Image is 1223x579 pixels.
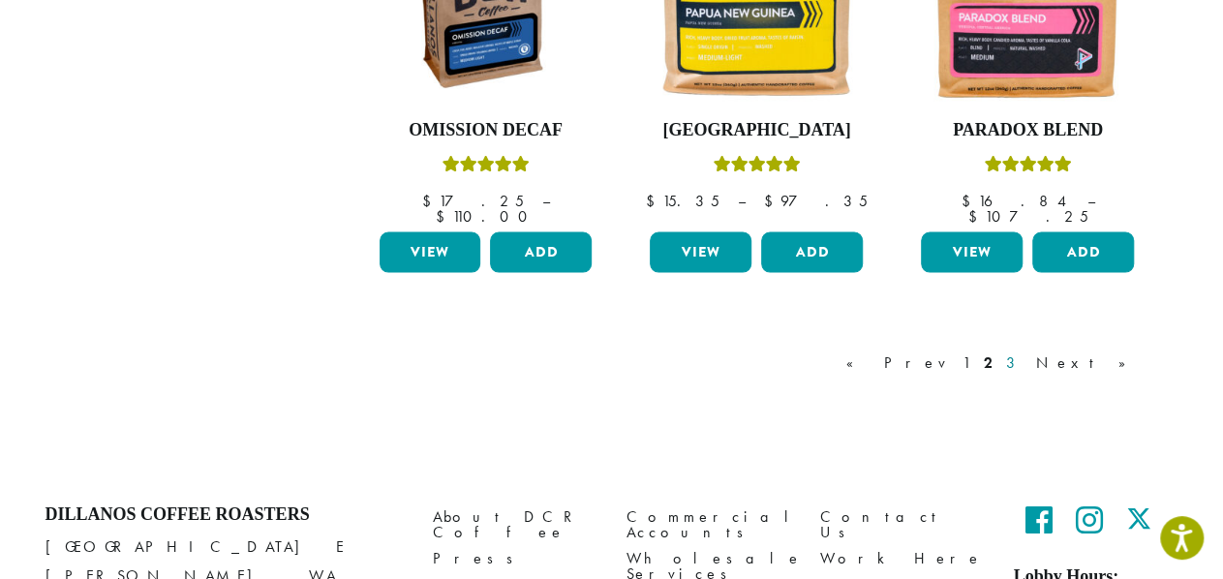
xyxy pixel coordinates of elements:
a: 3 [1002,350,1026,374]
span: – [541,190,549,210]
a: About DCR Coffee [433,503,597,545]
button: Add [1032,231,1134,272]
a: Next » [1032,350,1144,374]
a: View [380,231,481,272]
span: $ [646,190,662,210]
a: Work Here [820,545,985,571]
a: View [921,231,1023,272]
a: « Prev [842,350,953,374]
bdi: 15.35 [646,190,719,210]
span: – [1086,190,1094,210]
span: $ [421,190,438,210]
div: Rated 4.33 out of 5 [442,152,529,181]
a: 2 [980,350,996,374]
div: Rated 5.00 out of 5 [984,152,1071,181]
span: $ [435,205,451,226]
bdi: 16.84 [961,190,1068,210]
bdi: 17.25 [421,190,523,210]
h4: Omission Decaf [375,119,597,140]
span: $ [961,190,977,210]
bdi: 97.35 [764,190,868,210]
button: Add [761,231,863,272]
bdi: 110.00 [435,205,535,226]
h4: [GEOGRAPHIC_DATA] [645,119,868,140]
button: Add [490,231,592,272]
h4: Paradox Blend [916,119,1139,140]
span: – [738,190,746,210]
a: Contact Us [820,503,985,545]
a: 1 [959,350,974,374]
a: Commercial Accounts [627,503,791,545]
bdi: 107.25 [967,205,1087,226]
h4: Dillanos Coffee Roasters [46,503,404,525]
span: $ [967,205,984,226]
span: $ [764,190,780,210]
a: Press [433,545,597,571]
div: Rated 5.00 out of 5 [713,152,800,181]
a: View [650,231,751,272]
